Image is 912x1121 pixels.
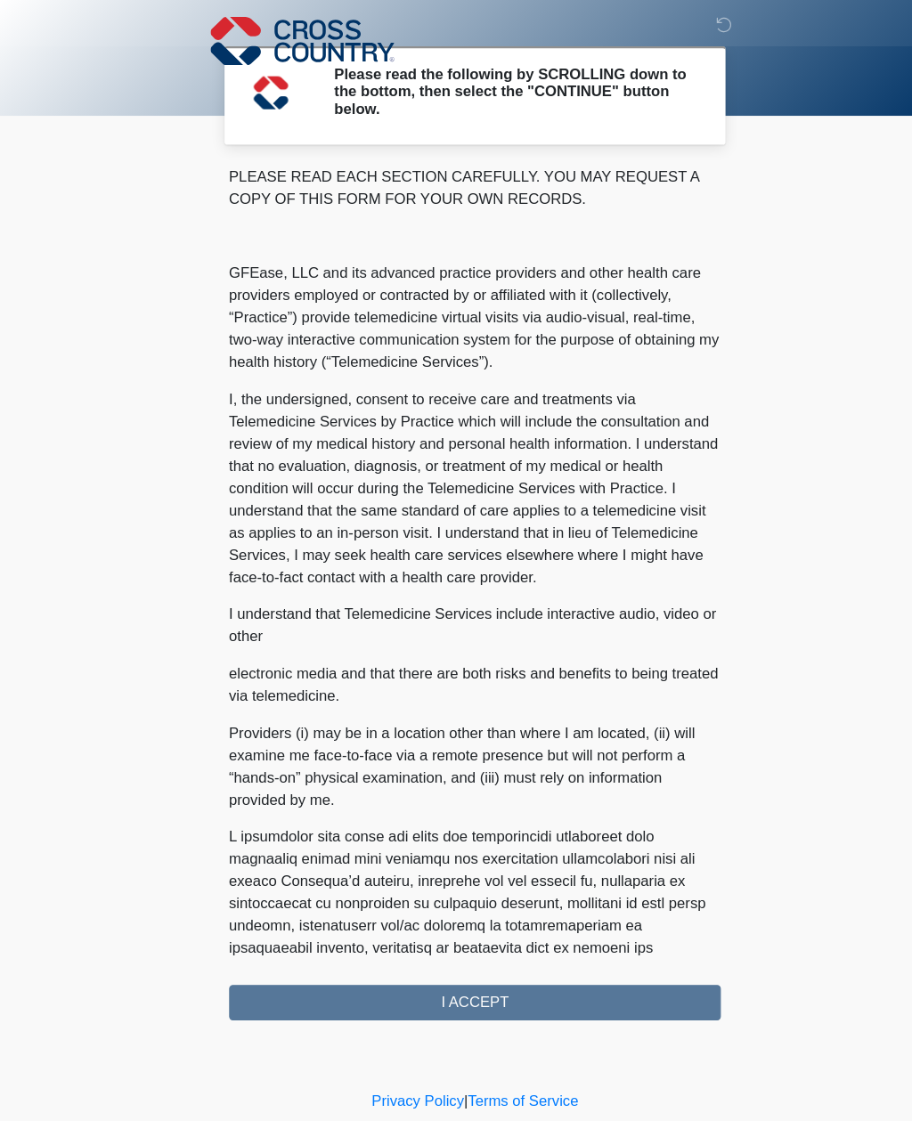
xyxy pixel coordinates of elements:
[220,637,692,679] p: electronic media and that there are both risks and benefits to being treated via telemedicine.
[357,1049,446,1064] a: Privacy Policy
[220,373,692,565] p: I, the undersigned, consent to receive care and treatments via Telemedicine Services by Practice ...
[321,62,665,114] h2: Please read the following by SCROLLING down to the bottom, then select the "CONTINUE" button below.
[445,1049,449,1064] a: |
[220,580,692,622] p: I understand that Telemedicine Services include interactive audio, video or other
[233,62,287,116] img: Agent Avatar
[449,1049,555,1064] a: Terms of Service
[220,694,692,779] p: Providers (i) may be in a location other than where I am located, (ii) will examine me face-to-fa...
[220,159,692,202] p: PLEASE READ EACH SECTION CAREFULLY. YOU MAY REQUEST A COPY OF THIS FORM FOR YOUR OWN RECORDS.
[202,13,379,65] img: Cross Country Logo
[220,252,692,359] p: GFEase, LLC and its advanced practice providers and other health care providers employed or contr...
